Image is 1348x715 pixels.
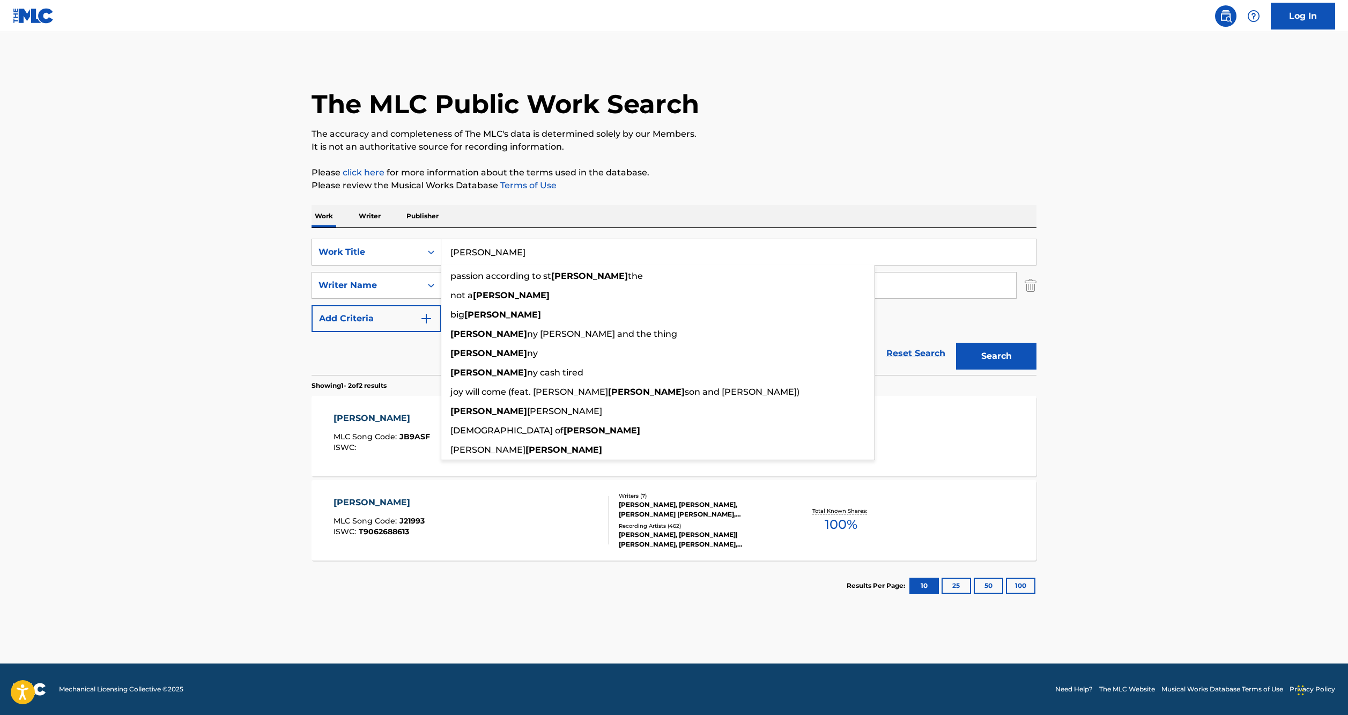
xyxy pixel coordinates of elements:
[334,516,399,526] span: MLC Song Code :
[450,406,527,416] strong: [PERSON_NAME]
[525,445,602,455] strong: [PERSON_NAME]
[498,180,557,190] a: Terms of Use
[1294,664,1348,715] iframe: Chat Widget
[13,8,54,24] img: MLC Logo
[312,205,336,227] p: Work
[527,348,538,358] span: ny
[450,445,525,455] span: [PERSON_NAME]
[1099,684,1155,694] a: The MLC Website
[450,271,551,281] span: passion according to st
[312,480,1036,561] a: [PERSON_NAME]MLC Song Code:J21993ISWC:T9062688613Writers (7)[PERSON_NAME], [PERSON_NAME], [PERSON...
[399,432,430,441] span: JB9ASF
[619,492,781,500] div: Writers ( 7 )
[334,432,399,441] span: MLC Song Code :
[881,342,951,365] a: Reset Search
[312,128,1036,141] p: The accuracy and completeness of The MLC's data is determined solely by our Members.
[312,166,1036,179] p: Please for more information about the terms used in the database.
[334,443,359,452] span: ISWC :
[619,500,781,519] div: [PERSON_NAME], [PERSON_NAME], [PERSON_NAME] [PERSON_NAME], [PERSON_NAME], [PERSON_NAME], [PERSON_...
[13,683,46,696] img: logo
[551,271,628,281] strong: [PERSON_NAME]
[312,381,387,390] p: Showing 1 - 2 of 2 results
[956,343,1036,370] button: Search
[1298,674,1304,706] div: Drag
[312,88,699,120] h1: The MLC Public Work Search
[450,348,527,358] strong: [PERSON_NAME]
[312,179,1036,192] p: Please review the Musical Works Database
[909,578,939,594] button: 10
[334,496,425,509] div: [PERSON_NAME]
[825,515,857,534] span: 100 %
[343,167,384,178] a: click here
[1215,5,1236,27] a: Public Search
[685,387,799,397] span: son and [PERSON_NAME])
[1161,684,1283,694] a: Musical Works Database Terms of Use
[1006,578,1035,594] button: 100
[312,305,441,332] button: Add Criteria
[464,309,541,320] strong: [PERSON_NAME]
[1271,3,1335,30] a: Log In
[527,367,583,378] span: ny cash tired
[312,141,1036,153] p: It is not an authoritative source for recording information.
[628,271,643,281] span: the
[355,205,384,227] p: Writer
[450,367,527,378] strong: [PERSON_NAME]
[974,578,1003,594] button: 50
[319,246,415,259] div: Work Title
[319,279,415,292] div: Writer Name
[399,516,425,526] span: J21993
[847,581,908,591] p: Results Per Page:
[334,412,430,425] div: [PERSON_NAME]
[334,527,359,536] span: ISWC :
[1055,684,1093,694] a: Need Help?
[450,329,527,339] strong: [PERSON_NAME]
[450,387,608,397] span: joy will come (feat. [PERSON_NAME]
[564,425,640,436] strong: [PERSON_NAME]
[312,239,1036,375] form: Search Form
[619,522,781,530] div: Recording Artists ( 462 )
[450,425,564,436] span: [DEMOGRAPHIC_DATA] of
[359,527,409,536] span: T9062688613
[608,387,685,397] strong: [PERSON_NAME]
[59,684,183,694] span: Mechanical Licensing Collective © 2025
[619,530,781,549] div: [PERSON_NAME], [PERSON_NAME]|[PERSON_NAME], [PERSON_NAME],[PERSON_NAME], [PERSON_NAME], "[PERSON_...
[812,507,870,515] p: Total Known Shares:
[527,329,677,339] span: ny [PERSON_NAME] and the thing
[312,396,1036,476] a: [PERSON_NAME]MLC Song Code:JB9ASFISWC:Writers (5)[PERSON_NAME], [PERSON_NAME], [PERSON_NAME], [PE...
[1219,10,1232,23] img: search
[1243,5,1264,27] div: Help
[1290,684,1335,694] a: Privacy Policy
[420,312,433,325] img: 9d2ae6d4665cec9f34b9.svg
[1247,10,1260,23] img: help
[473,290,550,300] strong: [PERSON_NAME]
[450,309,464,320] span: big
[403,205,442,227] p: Publisher
[450,290,473,300] span: not a
[1025,272,1036,299] img: Delete Criterion
[942,578,971,594] button: 25
[527,406,602,416] span: [PERSON_NAME]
